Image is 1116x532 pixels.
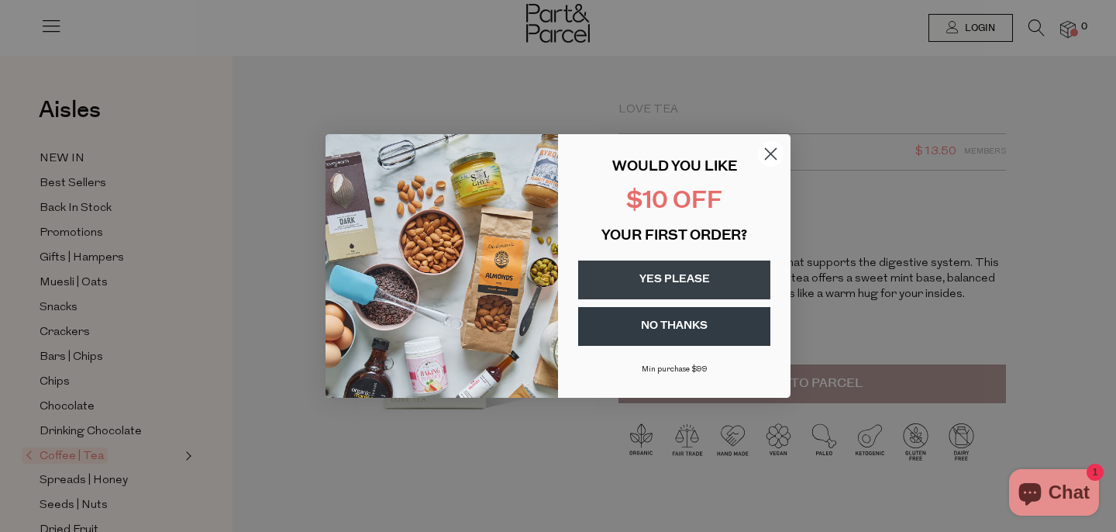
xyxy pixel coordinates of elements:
[1004,469,1104,520] inbox-online-store-chat: Shopify online store chat
[578,307,770,346] button: NO THANKS
[626,190,722,214] span: $10 OFF
[601,230,747,244] span: YOUR FIRST ORDER?
[325,134,558,398] img: 43fba0fb-7538-40bc-babb-ffb1a4d097bc.jpeg
[612,161,737,174] span: WOULD YOU LIKE
[578,261,770,299] button: YES PLEASE
[757,140,784,168] button: Close dialog
[642,365,708,374] span: Min purchase $99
